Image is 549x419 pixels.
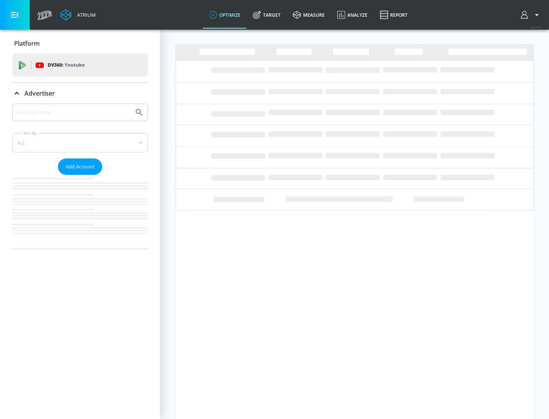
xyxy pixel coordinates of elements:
a: Analyze [331,1,374,29]
a: Target [247,1,287,29]
div: Platform [12,33,148,54]
a: measure [287,1,331,29]
p: DV360: [48,61,85,69]
p: Youtube [64,61,85,69]
span: v 4.28.0 [531,25,541,29]
a: Report [374,1,414,29]
div: A-Z [12,133,148,152]
a: Atrium [60,9,96,21]
a: optimize [203,1,247,29]
p: Platform [14,39,40,48]
div: Atrium [74,11,96,18]
div: Advertiser [12,83,148,104]
label: Sort By [22,131,38,136]
input: Search by name [15,107,131,117]
span: Add Account [66,162,95,171]
div: DV360: Youtube [12,54,148,77]
div: Advertiser [12,104,148,249]
button: Add Account [58,158,102,175]
nav: list of Advertiser [12,175,148,249]
p: Advertiser [24,89,55,98]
